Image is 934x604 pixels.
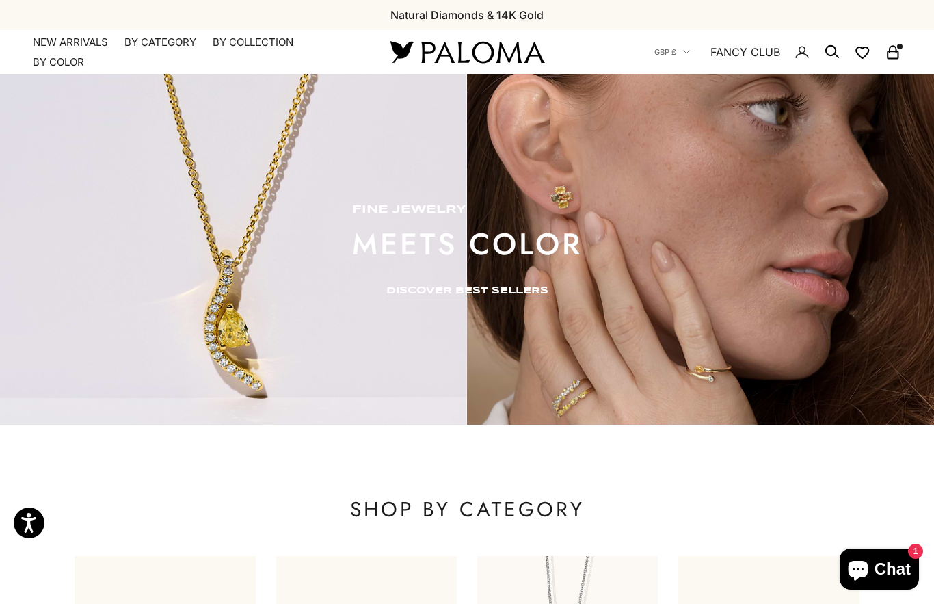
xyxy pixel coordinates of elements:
button: GBP £ [654,46,690,58]
span: GBP £ [654,46,676,58]
nav: Secondary navigation [654,30,901,74]
summary: By Collection [213,36,293,49]
summary: By Color [33,55,84,69]
p: Natural Diamonds & 14K Gold [390,6,544,24]
p: SHOP BY CATEGORY [75,496,859,523]
inbox-online-store-chat: Shopify online store chat [836,549,923,593]
p: meets color [352,231,583,258]
nav: Primary navigation [33,36,358,69]
summary: By Category [124,36,196,49]
a: NEW ARRIVALS [33,36,108,49]
a: DISCOVER BEST SELLERS [386,285,548,296]
a: FANCY CLUB [710,43,780,61]
p: fine jewelry [352,203,583,217]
